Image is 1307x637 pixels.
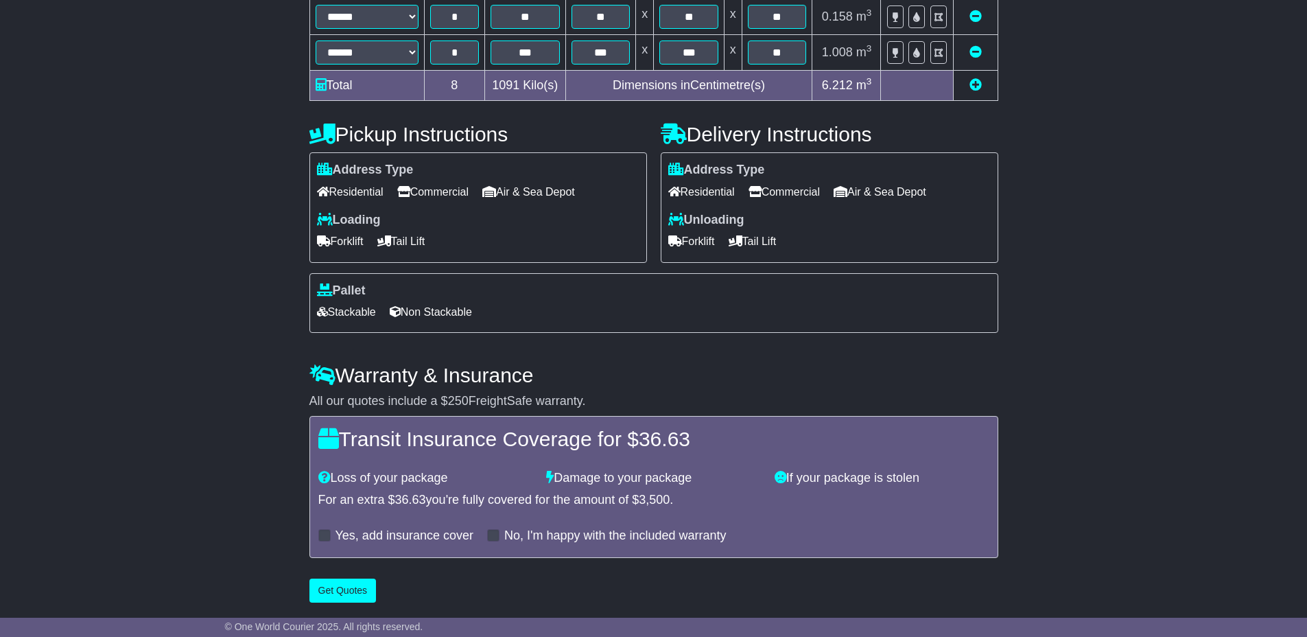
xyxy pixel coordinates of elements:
span: m [856,78,872,92]
a: Remove this item [969,45,982,59]
span: Non Stackable [390,301,472,323]
span: 1.008 [822,45,853,59]
td: x [636,35,654,71]
span: Residential [668,181,735,202]
span: 36.63 [395,493,426,507]
label: Address Type [317,163,414,178]
td: x [724,35,742,71]
label: No, I'm happy with the included warranty [504,529,727,544]
td: 8 [424,71,484,101]
a: Remove this item [969,10,982,23]
div: All our quotes include a $ FreightSafe warranty. [309,394,998,409]
span: 6.212 [822,78,853,92]
label: Yes, add insurance cover [335,529,473,544]
span: Stackable [317,301,376,323]
span: m [856,45,872,59]
div: Damage to your package [539,471,768,486]
label: Address Type [668,163,765,178]
td: Dimensions in Centimetre(s) [565,71,812,101]
span: 36.63 [639,428,690,450]
span: 1091 [492,78,519,92]
sup: 3 [867,76,872,86]
label: Pallet [317,283,366,299]
h4: Transit Insurance Coverage for $ [318,428,989,450]
span: Residential [317,181,384,202]
span: 3,500 [639,493,670,507]
span: Tail Lift [377,231,425,252]
h4: Pickup Instructions [309,123,647,146]
span: 250 [448,394,469,408]
div: If your package is stolen [768,471,996,486]
span: Forklift [668,231,715,252]
div: Loss of your package [311,471,540,486]
span: © One World Courier 2025. All rights reserved. [225,621,423,632]
h4: Warranty & Insurance [309,364,998,386]
sup: 3 [867,8,872,18]
a: Add new item [969,78,982,92]
td: Kilo(s) [484,71,565,101]
label: Unloading [668,213,744,228]
span: Commercial [397,181,469,202]
span: Air & Sea Depot [482,181,575,202]
div: For an extra $ you're fully covered for the amount of $ . [318,493,989,508]
span: m [856,10,872,23]
span: Air & Sea Depot [834,181,926,202]
h4: Delivery Instructions [661,123,998,146]
span: Tail Lift [729,231,777,252]
label: Loading [317,213,381,228]
span: Commercial [749,181,820,202]
span: 0.158 [822,10,853,23]
button: Get Quotes [309,579,377,603]
span: Forklift [317,231,364,252]
td: Total [309,71,424,101]
sup: 3 [867,43,872,54]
